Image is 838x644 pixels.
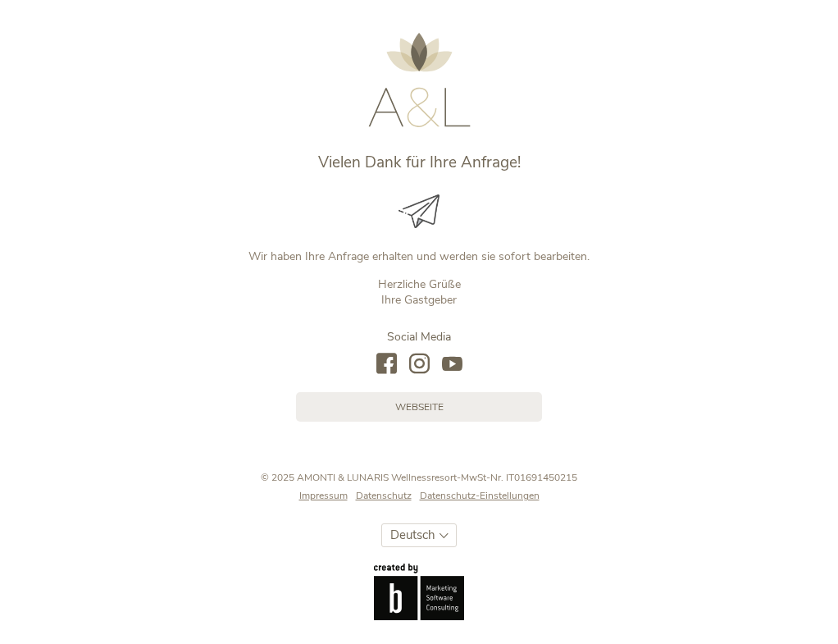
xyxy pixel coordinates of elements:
[395,400,444,414] span: Webseite
[356,489,420,503] a: Datenschutz
[299,489,356,503] a: Impressum
[374,564,464,619] img: Brandnamic GmbH | Leading Hospitality Solutions
[368,33,471,127] img: AMONTI & LUNARIS Wellnessresort
[296,392,542,422] a: Webseite
[409,354,430,376] a: instagram
[461,471,577,484] span: MwSt-Nr. IT01691450215
[261,471,457,484] span: © 2025 AMONTI & LUNARIS Wellnessresort
[77,276,762,308] p: Herzliche Grüße Ihre Gastgeber
[442,354,462,376] a: youtube
[420,489,540,503] a: Datenschutz-Einstellungen
[457,471,461,484] span: -
[299,489,348,502] span: Impressum
[387,329,451,345] span: Social Media
[420,489,540,502] span: Datenschutz-Einstellungen
[318,152,521,173] span: Vielen Dank für Ihre Anfrage!
[356,489,412,502] span: Datenschutz
[376,354,397,376] a: facebook
[77,249,762,265] p: Wir haben Ihre Anfrage erhalten und werden sie sofort bearbeiten.
[399,194,439,229] img: Vielen Dank für Ihre Anfrage!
